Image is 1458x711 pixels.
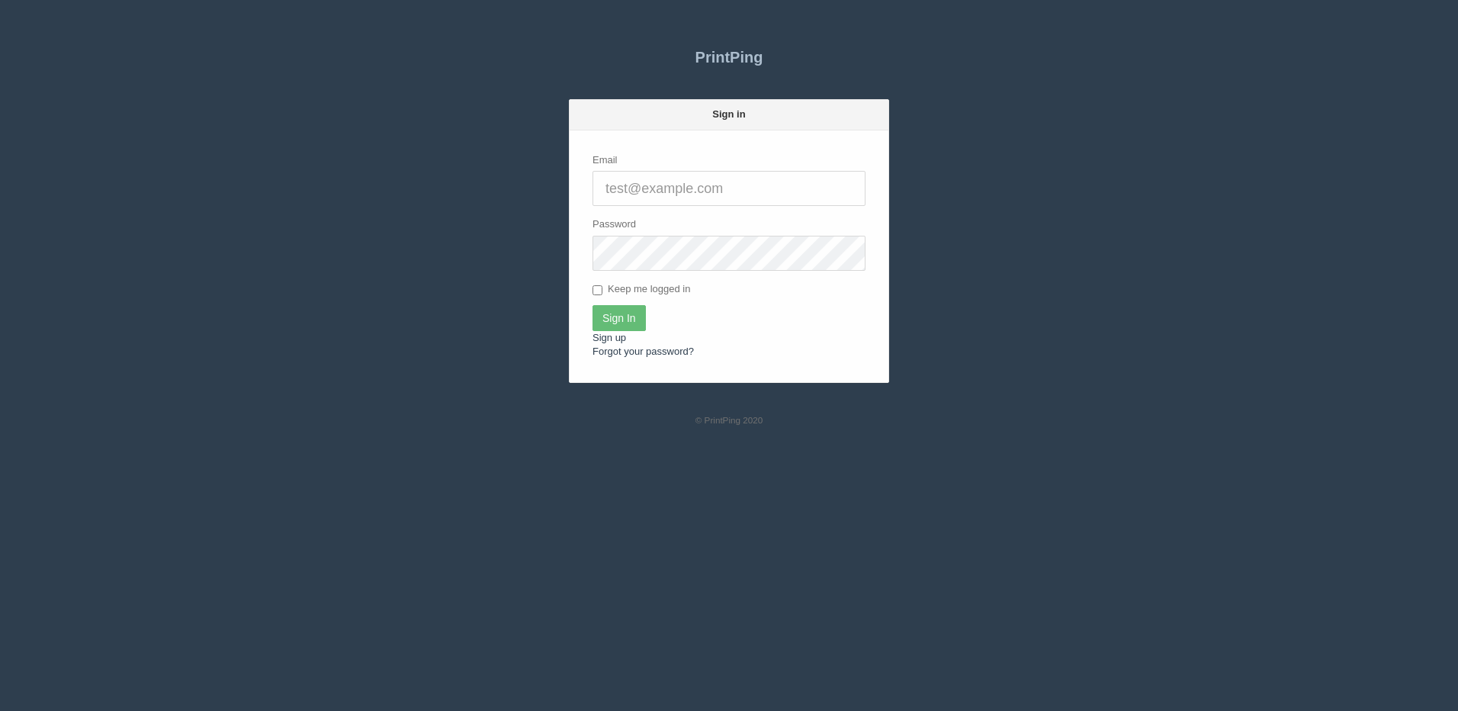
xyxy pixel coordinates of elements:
a: PrintPing [569,38,889,76]
label: Keep me logged in [593,282,690,298]
a: Sign up [593,332,626,343]
small: © PrintPing 2020 [695,415,763,425]
a: Forgot your password? [593,346,694,357]
label: Password [593,217,636,232]
strong: Sign in [712,108,745,120]
input: test@example.com [593,171,865,206]
input: Keep me logged in [593,285,602,295]
input: Sign In [593,305,646,331]
label: Email [593,153,618,168]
